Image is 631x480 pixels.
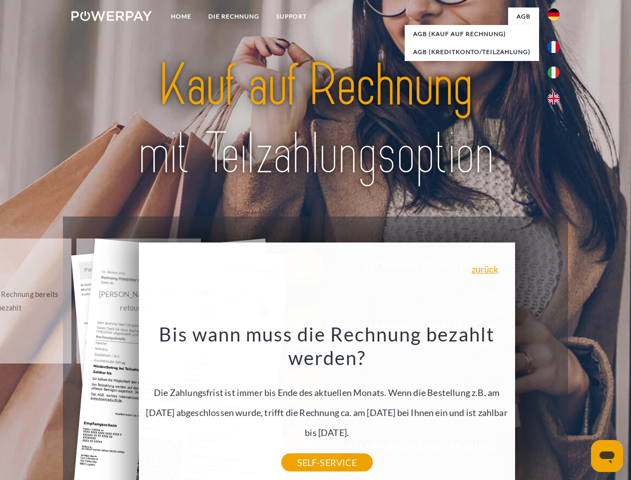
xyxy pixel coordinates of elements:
[405,43,539,61] a: AGB (Kreditkonto/Teilzahlung)
[508,7,539,25] a: agb
[200,7,268,25] a: DIE RECHNUNG
[548,92,560,104] img: en
[162,7,200,25] a: Home
[144,322,509,462] div: Die Zahlungsfrist ist immer bis Ende des aktuellen Monats. Wenn die Bestellung z.B. am [DATE] abg...
[144,322,509,370] h3: Bis wann muss die Rechnung bezahlt werden?
[281,453,373,471] a: SELF-SERVICE
[95,48,536,191] img: title-powerpay_de.svg
[548,41,560,53] img: fr
[71,11,152,21] img: logo-powerpay-white.svg
[268,7,315,25] a: SUPPORT
[548,8,560,20] img: de
[591,440,623,472] iframe: Schaltfläche zum Öffnen des Messaging-Fensters
[82,287,195,314] div: [PERSON_NAME] wurde retourniert
[472,264,498,273] a: zurück
[548,66,560,78] img: it
[405,25,539,43] a: AGB (Kauf auf Rechnung)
